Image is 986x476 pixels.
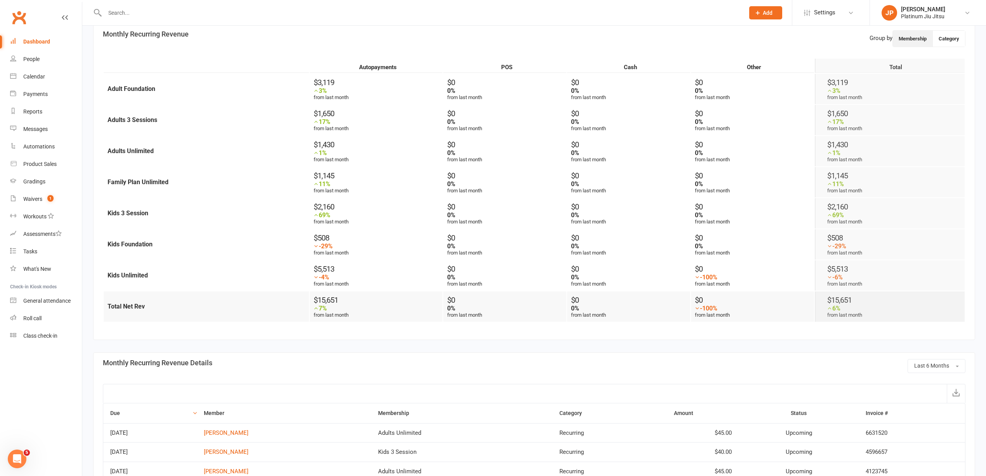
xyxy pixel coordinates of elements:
div: Upcoming [746,430,852,436]
th: Cash [567,59,690,73]
td: from last month [567,167,690,197]
a: Waivers 1 [10,190,82,208]
td: [DATE] [103,423,197,443]
div: $0 [571,171,690,180]
div: $508 [314,233,443,242]
a: What's New [10,260,82,278]
div: Upcoming [746,468,852,475]
div: Roll call [23,315,42,321]
a: [PERSON_NAME] [204,429,248,436]
div: $0 [447,78,566,87]
div: Gradings [23,178,45,185]
div: from last month [314,242,443,256]
a: Product Sales [10,155,82,173]
td: from last month [815,167,965,197]
a: Workouts [10,208,82,225]
a: People [10,51,82,68]
div: from last month [314,149,443,162]
td: from last month [567,198,690,228]
strong: 0% [447,274,455,281]
td: from last month [691,74,814,104]
td: from last month [567,291,690,322]
iframe: Intercom live chat [8,450,26,468]
td: Kids 3 Session [371,442,552,462]
div: Group by [534,30,971,47]
strong: 7% [319,305,327,312]
input: Search... [102,7,739,18]
a: General attendance kiosk mode [10,292,82,310]
div: $0 [695,140,814,149]
span: Last 6 Months [914,363,949,369]
strong: 0% [571,242,579,250]
strong: 0% [695,149,703,157]
div: $0 [447,140,566,149]
button: Category [933,31,965,47]
th: POS [443,59,566,73]
a: Dashboard [10,33,82,51]
td: from last month [567,105,690,135]
button: Add [749,6,782,19]
div: $0 [695,233,814,242]
a: Tasks [10,243,82,260]
div: $0 [571,264,690,274]
div: $15,651 [314,295,443,305]
div: $2,160 [314,202,443,211]
span: Settings [814,4,835,21]
td: from last month [443,167,566,197]
div: from last month [314,180,443,194]
strong: Family Plan Unlimited [108,178,168,186]
strong: Kids Foundation [108,241,153,248]
a: Roll call [10,310,82,327]
div: General attendance [23,298,71,304]
div: $1,650 [314,109,443,118]
div: Upcoming [746,449,852,455]
th: Category [552,403,667,423]
a: [PERSON_NAME] [204,468,248,475]
td: Recurring [552,423,667,443]
div: $0 [571,202,690,211]
a: Class kiosk mode [10,327,82,345]
strong: -29% [319,242,333,250]
a: Reports [10,103,82,120]
a: Clubworx [9,8,29,27]
td: from last month [815,74,965,104]
div: Payments [23,91,48,97]
div: Product Sales [23,161,57,167]
td: from last month [567,136,690,166]
td: from last month [567,229,690,260]
td: from last month [567,260,690,291]
div: from last month [314,87,443,100]
a: Gradings [10,173,82,190]
div: Automations [23,143,55,150]
div: Tasks [23,248,37,255]
div: Messages [23,126,48,132]
td: from last month [443,291,566,322]
div: $0 [447,171,566,180]
td: from last month [815,260,965,291]
div: $0 [447,202,566,211]
div: $0 [695,202,814,211]
div: from last month [314,274,443,287]
td: from last month [691,136,814,166]
strong: 0% [447,242,455,250]
strong: Kids 3 Session [108,209,148,217]
td: Adults Unlimited [371,423,552,443]
strong: Total Net Rev [108,303,145,310]
button: Last 6 Months [908,359,965,373]
strong: 0% [447,118,455,126]
td: from last month [443,260,566,291]
td: from last month [691,167,814,197]
a: [PERSON_NAME] [204,448,248,455]
div: $0 [447,295,566,305]
th: Membership [371,403,552,423]
strong: 0% [695,180,703,188]
strong: 0% [571,180,579,188]
strong: -100% [700,305,717,312]
strong: 0% [571,274,579,281]
button: Membership [893,31,933,47]
td: from last month [815,105,965,135]
td: Recurring [552,442,667,462]
strong: -100% [700,274,717,281]
td: from last month [443,198,566,228]
strong: 0% [447,149,455,157]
